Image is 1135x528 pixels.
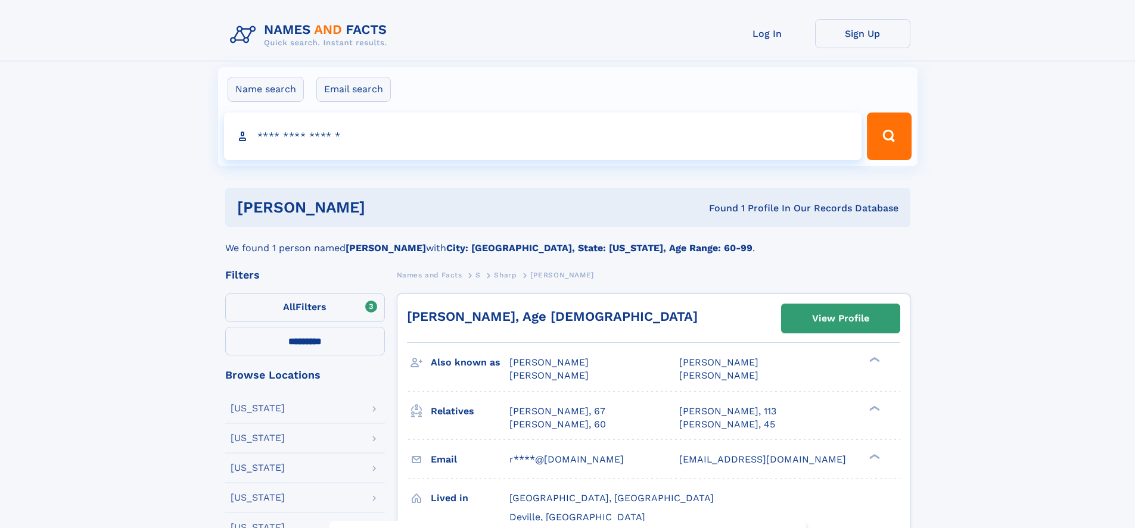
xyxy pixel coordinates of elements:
[679,418,775,431] a: [PERSON_NAME], 45
[446,242,752,254] b: City: [GEOGRAPHIC_DATA], State: [US_STATE], Age Range: 60-99
[225,227,910,255] div: We found 1 person named with .
[866,356,881,364] div: ❯
[494,267,517,282] a: Sharp
[679,454,846,465] span: [EMAIL_ADDRESS][DOMAIN_NAME]
[228,77,304,102] label: Name search
[397,267,462,282] a: Names and Facts
[812,305,869,332] div: View Profile
[231,463,285,473] div: [US_STATE]
[679,370,758,381] span: [PERSON_NAME]
[509,370,589,381] span: [PERSON_NAME]
[720,19,815,48] a: Log In
[530,271,594,279] span: [PERSON_NAME]
[224,113,862,160] input: search input
[509,405,605,418] a: [PERSON_NAME], 67
[225,293,385,322] label: Filters
[231,433,285,443] div: [US_STATE]
[679,405,776,418] a: [PERSON_NAME], 113
[537,202,898,215] div: Found 1 Profile In Our Records Database
[283,301,296,313] span: All
[509,492,714,504] span: [GEOGRAPHIC_DATA], [GEOGRAPHIC_DATA]
[509,418,606,431] a: [PERSON_NAME], 60
[231,493,285,502] div: [US_STATE]
[866,404,881,412] div: ❯
[225,270,385,280] div: Filters
[509,357,589,368] span: [PERSON_NAME]
[225,19,397,51] img: Logo Names and Facts
[431,488,509,508] h3: Lived in
[431,401,509,421] h3: Relatives
[867,113,911,160] button: Search Button
[475,271,481,279] span: S
[815,19,910,48] a: Sign Up
[237,200,537,215] h1: [PERSON_NAME]
[431,449,509,470] h3: Email
[346,242,426,254] b: [PERSON_NAME]
[782,304,900,333] a: View Profile
[225,370,385,380] div: Browse Locations
[316,77,391,102] label: Email search
[475,267,481,282] a: S
[866,452,881,460] div: ❯
[431,352,509,373] h3: Also known as
[407,309,698,324] a: [PERSON_NAME], Age [DEMOGRAPHIC_DATA]
[679,357,758,368] span: [PERSON_NAME]
[494,271,517,279] span: Sharp
[231,404,285,413] div: [US_STATE]
[509,511,645,523] span: Deville, [GEOGRAPHIC_DATA]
